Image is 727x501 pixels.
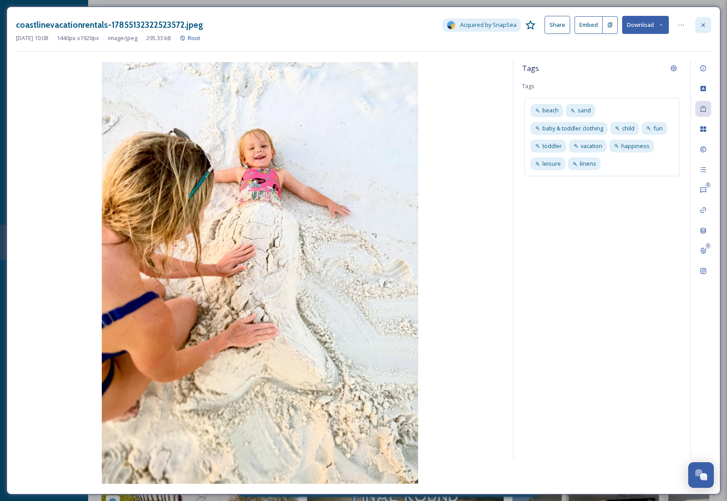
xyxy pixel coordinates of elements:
div: 0 [705,182,711,188]
span: linens [580,160,596,168]
span: 1440 px x 1920 px [57,34,99,42]
span: image/jpeg [108,34,137,42]
button: Open Chat [688,462,714,488]
span: [DATE] 10:08 [16,34,48,42]
button: Share [545,16,570,34]
span: baby & toddler clothing [542,124,603,133]
button: Download [622,16,669,34]
span: Root [188,34,200,42]
button: Embed [575,16,603,34]
span: leisure [542,160,561,168]
span: 295.33 kB [146,34,171,42]
span: fun [653,124,663,133]
span: Tags [522,63,539,74]
span: child [622,124,634,133]
span: vacation [581,142,602,150]
img: coastlinevacationrentals-17855132322523572.jpeg [16,62,504,484]
span: Acquired by SnapSea [460,21,516,29]
span: toddler [542,142,562,150]
h3: coastlinevacationrentals-17855132322523572.jpeg [16,19,203,31]
img: snapsea-logo.png [447,21,456,30]
span: Tags [522,82,534,90]
span: beach [542,106,559,115]
div: 0 [705,243,711,249]
span: sand [578,106,591,115]
span: happiness [621,142,649,150]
